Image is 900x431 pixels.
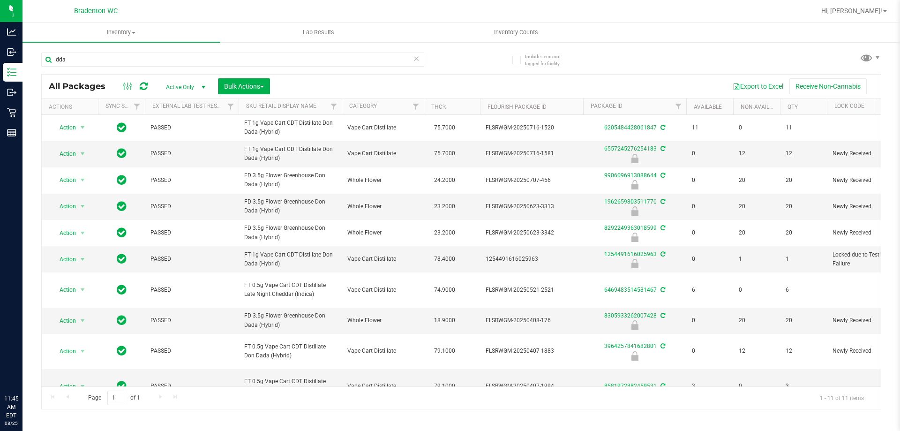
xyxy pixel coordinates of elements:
[431,104,447,110] a: THC%
[659,225,665,231] span: Sync from Compliance System
[429,283,460,297] span: 74.9000
[150,202,233,211] span: PASSED
[220,23,417,42] a: Lab Results
[832,228,892,237] span: Newly Received
[486,347,577,355] span: FLSRWGM-20250407-1883
[604,198,657,205] a: 1962659803511770
[821,7,882,15] span: Hi, [PERSON_NAME]!
[150,228,233,237] span: PASSED
[739,382,774,391] span: 0
[582,206,688,216] div: Newly Received
[786,149,821,158] span: 12
[834,103,864,109] a: Lock Code
[77,227,89,240] span: select
[832,202,892,211] span: Newly Received
[117,314,127,327] span: In Sync
[525,53,572,67] span: Include items not tagged for facility
[486,149,577,158] span: FLSRWGM-20250716-1581
[604,383,657,389] a: 8581972882459531
[692,202,727,211] span: 0
[117,283,127,296] span: In Sync
[692,255,727,264] span: 0
[486,228,577,237] span: FLSRWGM-20250623-3342
[582,154,688,163] div: Newly Received
[244,197,336,215] span: FD 3.5g Flower Greenhouse Don Dada (Hybrid)
[429,147,460,160] span: 75.7000
[244,311,336,329] span: FD 3.5g Flower Greenhouse Don Dada (Hybrid)
[117,200,127,213] span: In Sync
[51,147,76,160] span: Action
[9,356,37,384] iframe: Resource center
[117,147,127,160] span: In Sync
[429,344,460,358] span: 79.1000
[408,98,424,114] a: Filter
[659,287,665,293] span: Sync from Compliance System
[582,320,688,330] div: Newly Received
[786,286,821,295] span: 6
[692,286,727,295] span: 6
[739,347,774,355] span: 12
[150,176,233,185] span: PASSED
[7,27,16,37] inline-svg: Analytics
[22,28,220,37] span: Inventory
[486,123,577,132] span: FLSRWGM-20250716-1520
[244,145,336,163] span: FT 1g Vape Cart CDT Distillate Don Dada (Hybrid)
[49,104,94,110] div: Actions
[49,81,115,91] span: All Packages
[51,283,76,296] span: Action
[347,202,418,211] span: Whole Flower
[486,316,577,325] span: FLSRWGM-20250408-176
[659,312,665,319] span: Sync from Compliance System
[51,200,76,213] span: Action
[51,253,76,266] span: Action
[786,255,821,264] span: 1
[347,228,418,237] span: Whole Flower
[74,7,118,15] span: Bradenton WC
[117,174,127,187] span: In Sync
[604,225,657,231] a: 8292249363018599
[692,347,727,355] span: 0
[659,343,665,349] span: Sync from Compliance System
[604,172,657,179] a: 9906096913088644
[150,255,233,264] span: PASSED
[41,53,424,67] input: Search Package ID, Item Name, SKU, Lot or Part Number...
[659,198,665,205] span: Sync from Compliance System
[692,149,727,158] span: 0
[290,28,347,37] span: Lab Results
[107,391,124,405] input: 1
[659,383,665,389] span: Sync from Compliance System
[786,382,821,391] span: 3
[51,174,76,187] span: Action
[4,394,18,420] p: 11:45 AM EDT
[786,316,821,325] span: 20
[117,121,127,134] span: In Sync
[582,351,688,361] div: Newly Received
[150,316,233,325] span: PASSED
[244,119,336,136] span: FT 1g Vape Cart CDT Distillate Don Dada (Hybrid)
[429,252,460,266] span: 78.4000
[347,286,418,295] span: Vape Cart Distillate
[349,103,377,109] a: Category
[659,172,665,179] span: Sync from Compliance System
[244,342,336,360] span: FT 0.5g Vape Cart CDT Distillate Don Dada (Hybrid)
[223,98,239,114] a: Filter
[786,123,821,132] span: 11
[604,343,657,349] a: 3964257841682801
[582,180,688,189] div: Newly Received
[604,287,657,293] a: 6469483514581467
[117,226,127,239] span: In Sync
[244,377,336,395] span: FT 0.5g Vape Cart CDT Distillate Don Dada (Hybrid)
[429,121,460,135] span: 75.7000
[741,104,782,110] a: Non-Available
[244,224,336,242] span: FD 3.5g Flower Greenhouse Don Dada (Hybrid)
[659,145,665,152] span: Sync from Compliance System
[117,252,127,265] span: In Sync
[7,88,16,97] inline-svg: Outbound
[80,391,148,405] span: Page of 1
[326,98,342,114] a: Filter
[832,250,892,268] span: Locked due to Testing Failure
[22,23,220,42] a: Inventory
[487,104,547,110] a: Flourish Package ID
[347,316,418,325] span: Whole Flower
[692,228,727,237] span: 0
